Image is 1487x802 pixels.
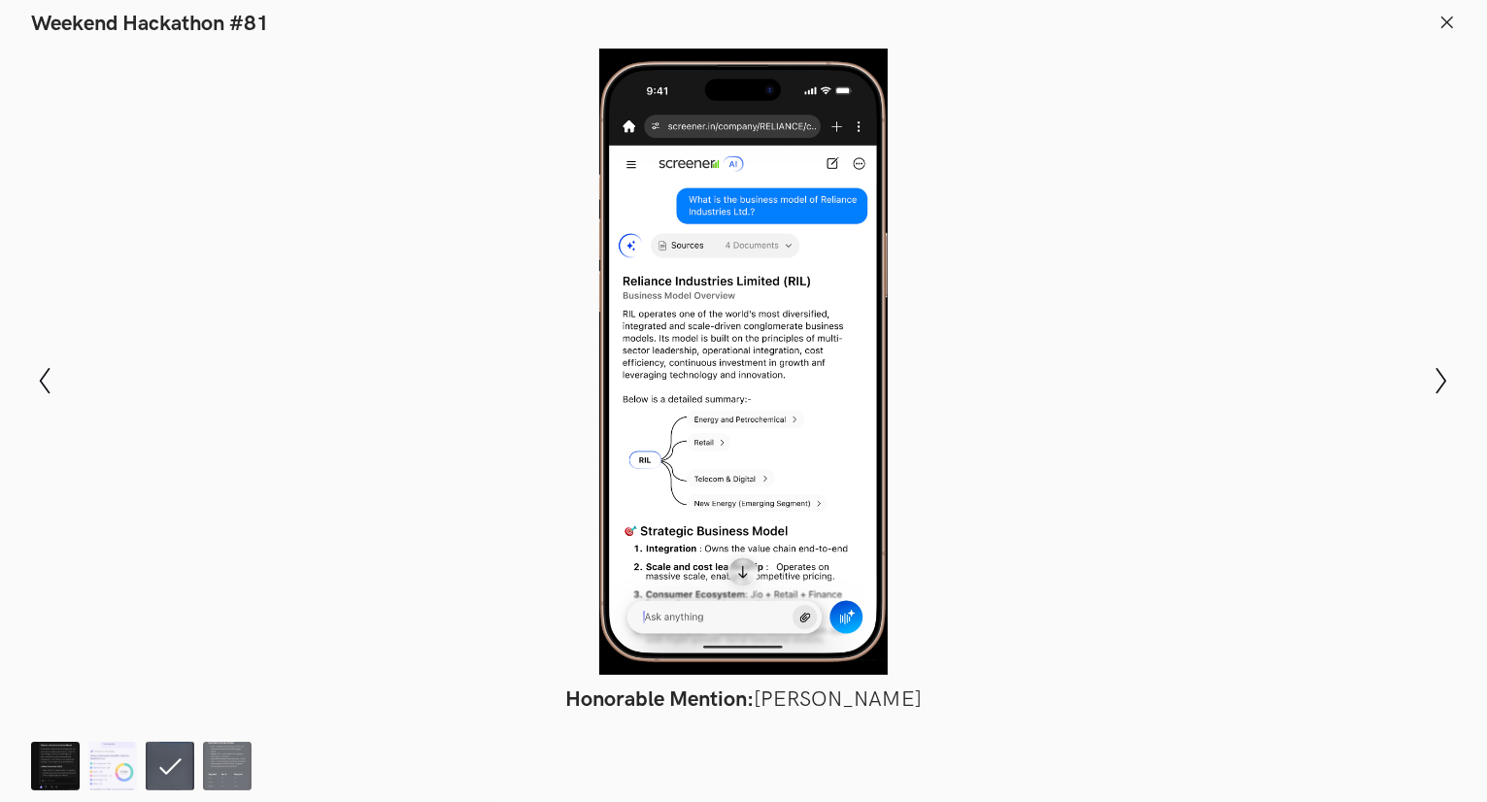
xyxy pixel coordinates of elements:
[31,742,80,790] img: Screener.png
[88,742,137,790] img: Screnner_AI.png
[161,686,1327,713] figcaption: [PERSON_NAME]
[203,742,252,790] img: Screener_AI.png
[565,686,754,713] strong: Honorable Mention:
[31,12,269,37] h1: Weekend Hackathon #81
